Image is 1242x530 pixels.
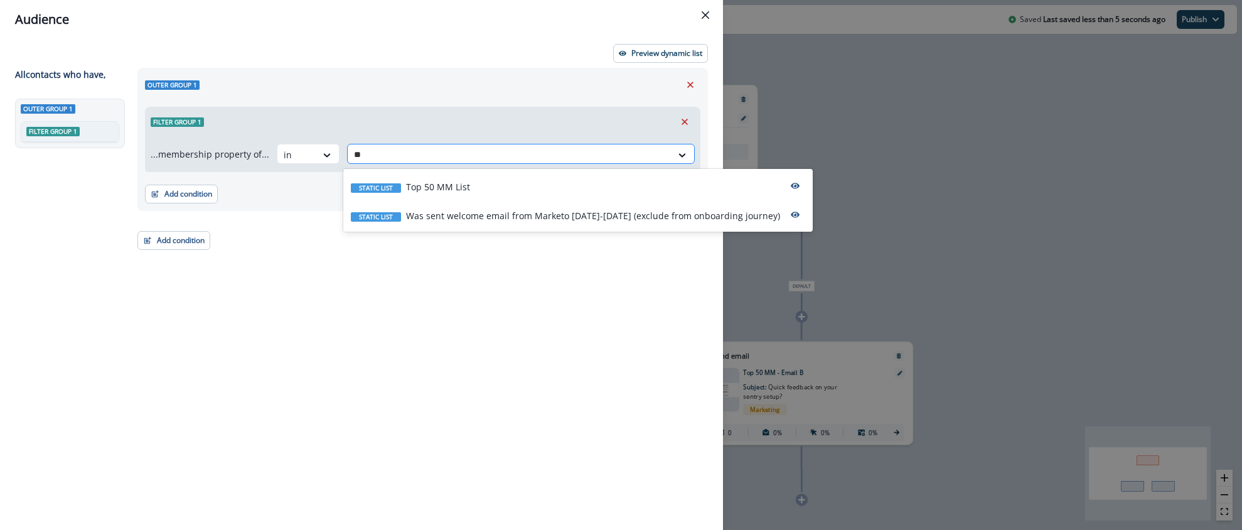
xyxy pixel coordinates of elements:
span: Outer group 1 [21,104,75,114]
button: Remove [680,75,700,94]
button: Preview dynamic list [613,44,708,63]
span: Filter group 1 [151,117,204,127]
p: All contact s who have, [15,68,106,81]
span: Filter group 1 [26,127,80,136]
button: preview [785,205,805,224]
span: Static list [351,183,401,193]
button: Remove [675,112,695,131]
p: Top 50 MM List [406,180,470,193]
button: Close [695,5,715,25]
button: preview [785,176,805,195]
button: Add condition [137,231,210,250]
p: Preview dynamic list [631,49,702,58]
p: Was sent welcome email from Marketo [DATE]-[DATE] (exclude from onboarding journey) [406,209,780,222]
span: Static list [351,212,401,222]
div: Audience [15,10,708,29]
p: ...membership property of... [151,148,269,161]
button: Add condition [145,185,218,203]
span: Outer group 1 [145,80,200,90]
